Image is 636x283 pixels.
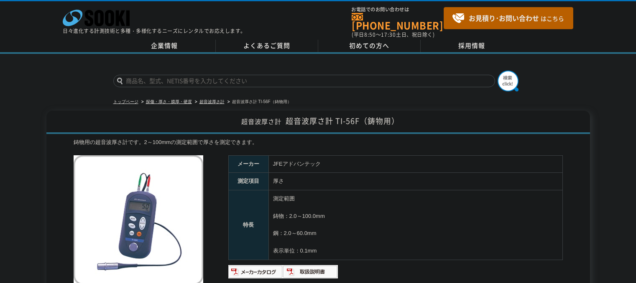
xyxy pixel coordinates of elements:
th: メーカー [228,155,268,173]
span: 超音波厚さ計 TI-56F（鋳物用） [286,115,399,126]
span: 初めての方へ [349,41,389,50]
a: 初めての方へ [318,40,421,52]
th: 測定項目 [228,173,268,190]
span: 8:50 [364,31,376,38]
img: btn_search.png [498,71,519,91]
td: 測定範囲 鋳物：2.0～100.0mm 鋼：2.0～60.0mm 表示単位：0.1mm [268,190,562,260]
div: 鋳物用の超音波厚さ計です。2～100mmの測定範囲で厚さを測定できます。 [74,138,563,147]
strong: お見積り･お問い合わせ [469,13,539,23]
p: 日々進化する計測技術と多種・多様化するニーズにレンタルでお応えします。 [63,28,246,33]
span: 17:30 [381,31,396,38]
span: お電話でのお問い合わせは [352,7,444,12]
span: はこちら [452,12,564,25]
a: 超音波厚さ計 [199,99,225,104]
img: メーカーカタログ [228,265,283,278]
a: 探傷・厚さ・膜厚・硬度 [146,99,192,104]
a: 企業情報 [113,40,216,52]
a: [PHONE_NUMBER] [352,13,444,30]
a: よくあるご質問 [216,40,318,52]
a: トップページ [113,99,138,104]
input: 商品名、型式、NETIS番号を入力してください [113,75,495,87]
a: メーカーカタログ [228,270,283,277]
span: 超音波厚さ計 [239,116,284,126]
a: 取扱説明書 [283,270,338,277]
th: 特長 [228,190,268,260]
td: 厚さ [268,173,562,190]
span: (平日 ～ 土日、祝日除く) [352,31,434,38]
a: お見積り･お問い合わせはこちら [444,7,573,29]
li: 超音波厚さ計 TI-56F（鋳物用） [226,98,291,106]
img: 取扱説明書 [283,265,338,278]
a: 採用情報 [421,40,523,52]
td: JFEアドバンテック [268,155,562,173]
